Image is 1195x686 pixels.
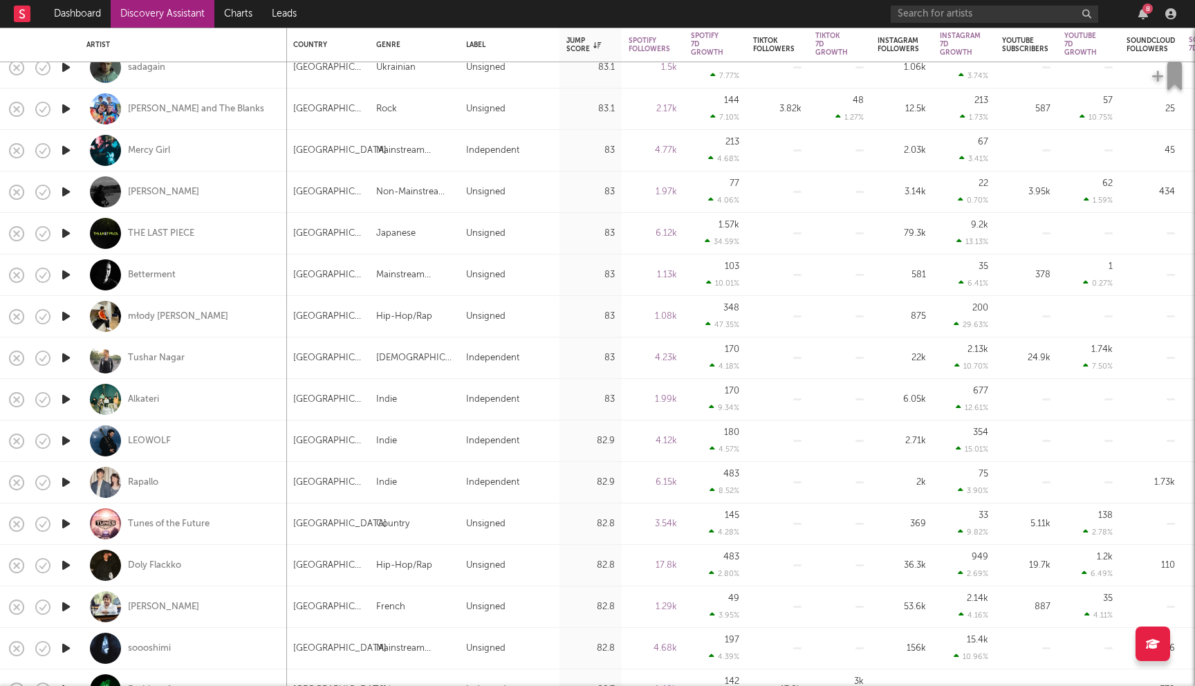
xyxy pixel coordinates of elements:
[958,486,988,495] div: 3.90 %
[128,352,185,364] a: Tushar Nagar
[725,345,739,354] div: 170
[958,71,988,80] div: 3.74 %
[566,516,615,532] div: 82.8
[128,559,181,572] a: Doly Flackko
[629,37,670,53] div: Spotify Followers
[1083,362,1113,371] div: 7.50 %
[629,391,677,408] div: 1.99k
[979,470,988,479] div: 75
[466,267,506,284] div: Unsigned
[1002,101,1050,118] div: 587
[566,308,615,325] div: 83
[1127,557,1175,574] div: 110
[466,184,506,201] div: Unsigned
[979,262,988,271] div: 35
[293,59,362,76] div: [GEOGRAPHIC_DATA]
[466,433,519,449] div: Independent
[293,41,355,49] div: Country
[724,428,739,437] div: 180
[815,32,848,57] div: Tiktok 7D Growth
[878,59,926,76] div: 1.06k
[566,350,615,367] div: 83
[1082,569,1113,578] div: 6.49 %
[753,101,802,118] div: 3.82k
[293,225,362,242] div: [GEOGRAPHIC_DATA]
[566,391,615,408] div: 83
[376,640,452,657] div: Mainstream Electronic
[724,96,739,105] div: 144
[1127,474,1175,491] div: 1.73k
[1084,611,1113,620] div: 4.11 %
[1064,32,1097,57] div: YouTube 7D Growth
[376,142,452,159] div: Mainstream Electronic
[878,433,926,449] div: 2.71k
[629,225,677,242] div: 6.12k
[466,308,506,325] div: Unsigned
[725,387,739,396] div: 170
[723,470,739,479] div: 483
[972,304,988,313] div: 200
[710,445,739,454] div: 4.57 %
[1002,184,1050,201] div: 3.95k
[958,569,988,578] div: 2.69 %
[128,518,210,530] a: Tunes of the Future
[128,186,199,198] a: [PERSON_NAME]
[293,433,362,449] div: [GEOGRAPHIC_DATA]
[128,269,176,281] a: Betterment
[629,184,677,201] div: 1.97k
[128,393,159,406] div: Alkateri
[1002,350,1050,367] div: 24.9k
[466,640,506,657] div: Unsigned
[723,304,739,313] div: 348
[466,557,506,574] div: Unsigned
[466,101,506,118] div: Unsigned
[1080,113,1113,122] div: 10.75 %
[293,267,362,284] div: [GEOGRAPHIC_DATA]
[723,553,739,562] div: 483
[629,142,677,159] div: 4.77k
[466,225,506,242] div: Unsigned
[128,601,199,613] div: [PERSON_NAME]
[629,599,677,615] div: 1.29k
[1127,640,1175,657] div: 136
[979,179,988,188] div: 22
[376,225,416,242] div: Japanese
[960,113,988,122] div: 1.73 %
[293,350,362,367] div: [GEOGRAPHIC_DATA]
[973,428,988,437] div: 354
[128,642,171,655] a: soooshimi
[566,184,615,201] div: 83
[971,221,988,230] div: 9.2k
[709,403,739,412] div: 9.34 %
[86,41,273,49] div: Artist
[954,362,988,371] div: 10.70 %
[878,142,926,159] div: 2.03k
[566,142,615,159] div: 83
[629,308,677,325] div: 1.08k
[566,59,615,76] div: 83.1
[128,435,171,447] a: LEOWOLF
[725,138,739,147] div: 213
[1083,279,1113,288] div: 0.27 %
[1002,267,1050,284] div: 378
[978,138,988,147] div: 67
[293,101,362,118] div: [GEOGRAPHIC_DATA]
[128,62,165,74] div: sadagain
[293,142,387,159] div: [GEOGRAPHIC_DATA]
[128,103,264,115] a: [PERSON_NAME] and The Blanks
[958,528,988,537] div: 9.82 %
[730,179,739,188] div: 77
[710,362,739,371] div: 4.18 %
[376,101,397,118] div: Rock
[128,476,158,489] a: Rapallo
[1098,511,1113,520] div: 138
[376,516,409,532] div: Country
[629,557,677,574] div: 17.8k
[728,594,739,603] div: 49
[710,611,739,620] div: 3.95 %
[709,569,739,578] div: 2.80 %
